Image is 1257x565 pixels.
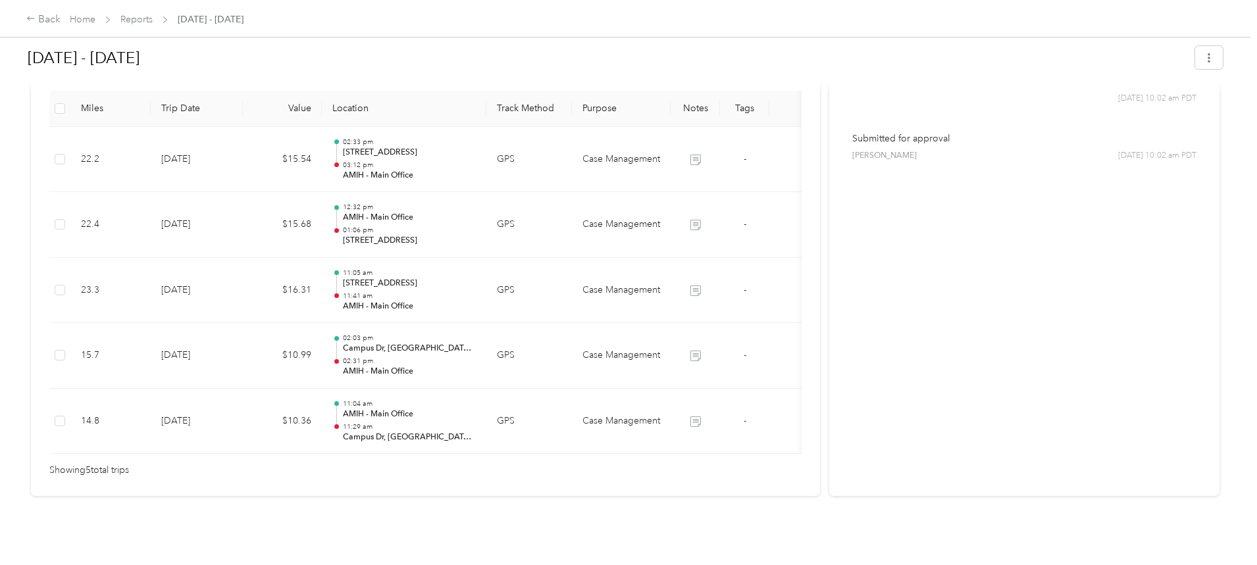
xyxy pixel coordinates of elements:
td: Case Management [572,389,671,454]
p: [STREET_ADDRESS] [343,235,476,247]
p: 03:12 pm [343,160,476,170]
p: AMIH - Main Office [343,301,476,312]
p: AMIH - Main Office [343,212,476,224]
span: - [744,153,746,164]
td: [DATE] [151,323,243,389]
td: GPS [486,127,572,193]
td: GPS [486,323,572,389]
div: Back [26,12,61,28]
th: Location [322,91,486,127]
td: [DATE] [151,389,243,454]
p: Submitted for approval [852,132,1196,145]
td: Case Management [572,323,671,389]
iframe: Everlance-gr Chat Button Frame [1183,491,1257,565]
span: - [744,218,746,230]
td: 15.7 [70,323,151,389]
span: [PERSON_NAME] [852,150,917,162]
td: Case Management [572,192,671,258]
td: Case Management [572,258,671,324]
a: Reports [120,14,153,25]
p: AMIH - Main Office [343,366,476,378]
td: GPS [486,258,572,324]
th: Notes [671,91,720,127]
p: 01:06 pm [343,226,476,235]
td: 23.3 [70,258,151,324]
p: 02:31 pm [343,356,476,366]
p: 02:33 pm [343,137,476,147]
th: Tags [720,91,769,127]
p: [STREET_ADDRESS] [343,278,476,289]
td: GPS [486,192,572,258]
td: $10.36 [243,389,322,454]
span: - [744,415,746,426]
span: [DATE] 10:02 am PDT [1118,150,1196,162]
td: $15.54 [243,127,322,193]
th: Trip Date [151,91,243,127]
p: AMIH - Main Office [343,170,476,182]
th: Purpose [572,91,671,127]
td: $15.68 [243,192,322,258]
p: Campus Dr, [GEOGRAPHIC_DATA], [GEOGRAPHIC_DATA], [GEOGRAPHIC_DATA] [343,343,476,355]
span: - [744,284,746,295]
td: Case Management [572,127,671,193]
td: GPS [486,389,572,454]
td: 22.4 [70,192,151,258]
td: 14.8 [70,389,151,454]
p: 11:29 am [343,422,476,431]
a: Home [70,14,95,25]
span: Showing 5 total trips [49,463,129,478]
p: 12:32 pm [343,203,476,212]
h1: 4/5/25 - 4/18/25 [28,42,1186,74]
p: AMIH - Main Office [343,408,476,420]
th: Miles [70,91,151,127]
p: [STREET_ADDRESS] [343,147,476,159]
td: $16.31 [243,258,322,324]
th: Value [243,91,322,127]
p: 11:04 am [343,399,476,408]
th: Track Method [486,91,572,127]
p: 11:41 am [343,291,476,301]
p: 02:03 pm [343,333,476,343]
p: Campus Dr, [GEOGRAPHIC_DATA], [GEOGRAPHIC_DATA], [GEOGRAPHIC_DATA] [343,431,476,443]
td: [DATE] [151,258,243,324]
p: 11:05 am [343,268,476,278]
td: [DATE] [151,192,243,258]
span: [DATE] - [DATE] [178,12,244,26]
td: 22.2 [70,127,151,193]
td: [DATE] [151,127,243,193]
span: [DATE] 10:02 am PDT [1118,93,1196,105]
span: - [744,349,746,360]
td: $10.99 [243,323,322,389]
